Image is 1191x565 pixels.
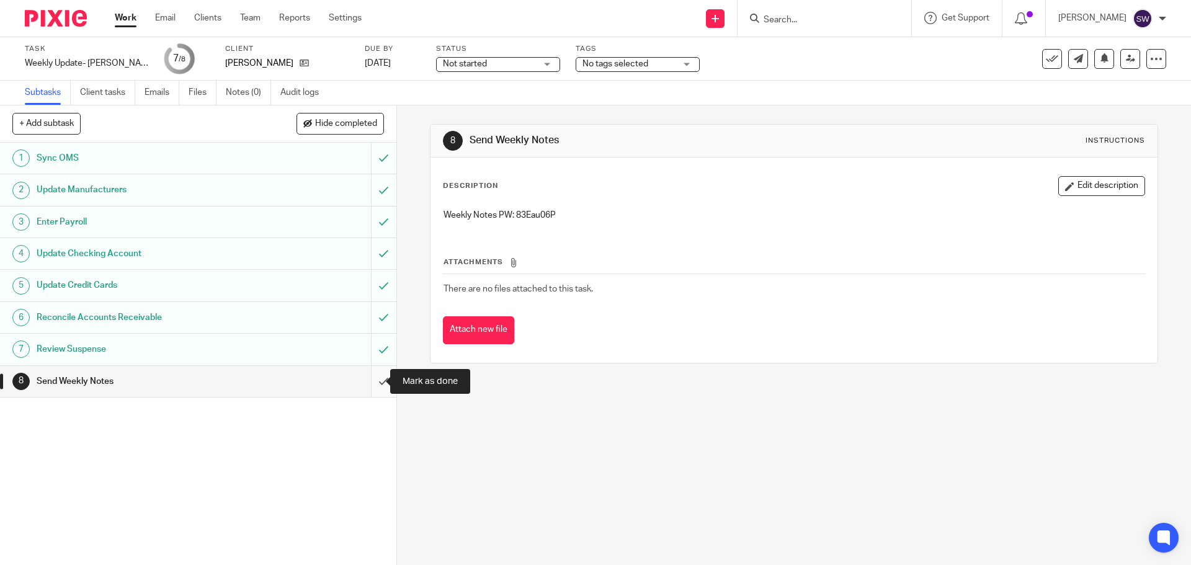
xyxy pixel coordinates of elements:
[443,181,498,191] p: Description
[279,12,310,24] a: Reports
[25,10,87,27] img: Pixie
[145,81,179,105] a: Emails
[37,276,251,295] h1: Update Credit Cards
[443,131,463,151] div: 8
[12,309,30,326] div: 6
[762,15,874,26] input: Search
[115,12,136,24] a: Work
[12,373,30,390] div: 8
[37,244,251,263] h1: Update Checking Account
[12,245,30,262] div: 4
[225,57,293,69] p: [PERSON_NAME]
[12,182,30,199] div: 2
[1086,136,1145,146] div: Instructions
[25,57,149,69] div: Weekly Update- Cantera-Moore
[1058,176,1145,196] button: Edit description
[194,12,221,24] a: Clients
[280,81,328,105] a: Audit logs
[12,340,30,358] div: 7
[12,277,30,295] div: 5
[240,12,261,24] a: Team
[444,209,1144,221] p: Weekly Notes PW: 83Eau06P
[12,149,30,167] div: 1
[444,285,593,293] span: There are no files attached to this task.
[1133,9,1153,29] img: svg%3E
[297,113,384,134] button: Hide completed
[12,113,81,134] button: + Add subtask
[365,44,421,54] label: Due by
[189,81,216,105] a: Files
[365,59,391,68] span: [DATE]
[315,119,377,129] span: Hide completed
[443,60,487,68] span: Not started
[576,44,700,54] label: Tags
[37,180,251,199] h1: Update Manufacturers
[225,44,349,54] label: Client
[444,259,503,265] span: Attachments
[155,12,176,24] a: Email
[173,51,185,66] div: 7
[436,44,560,54] label: Status
[470,134,821,147] h1: Send Weekly Notes
[226,81,271,105] a: Notes (0)
[12,213,30,231] div: 3
[582,60,648,68] span: No tags selected
[37,372,251,391] h1: Send Weekly Notes
[37,308,251,327] h1: Reconcile Accounts Receivable
[37,149,251,167] h1: Sync OMS
[25,44,149,54] label: Task
[37,340,251,358] h1: Review Suspense
[329,12,362,24] a: Settings
[1058,12,1126,24] p: [PERSON_NAME]
[25,81,71,105] a: Subtasks
[80,81,135,105] a: Client tasks
[942,14,989,22] span: Get Support
[37,213,251,231] h1: Enter Payroll
[25,57,149,69] div: Weekly Update- [PERSON_NAME]
[443,316,514,344] button: Attach new file
[179,56,185,63] small: /8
